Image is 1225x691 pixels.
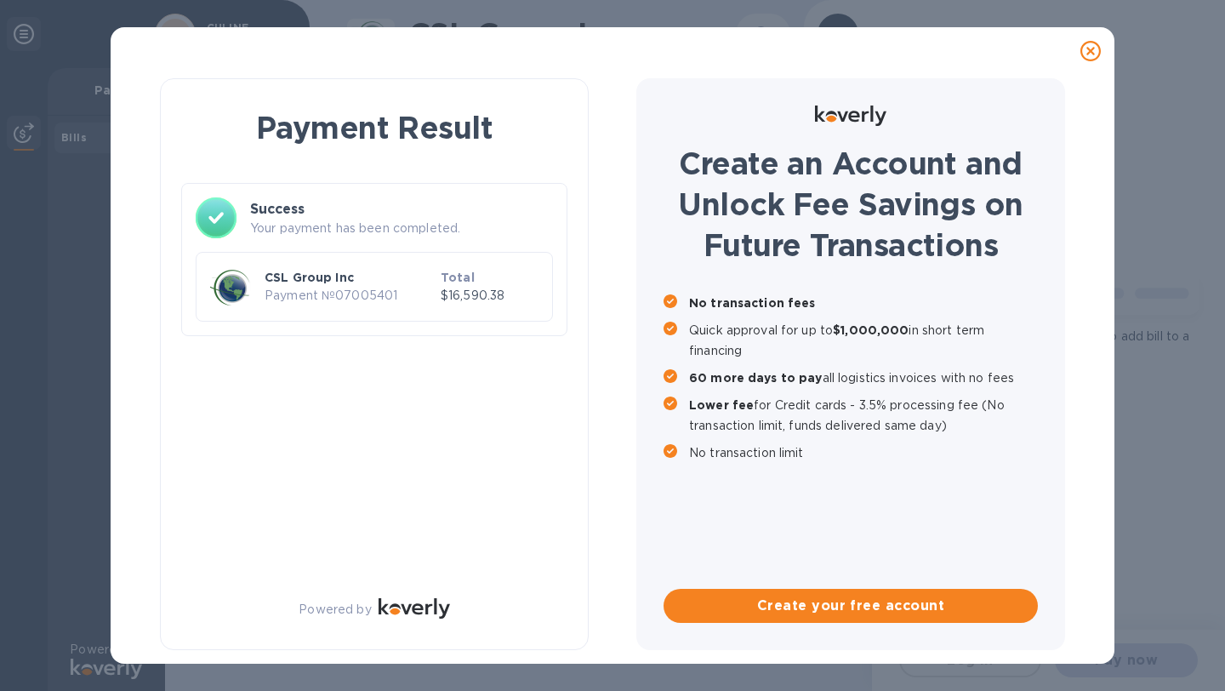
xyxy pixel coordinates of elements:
h1: Payment Result [188,106,561,149]
p: all logistics invoices with no fees [689,368,1038,388]
p: for Credit cards - 3.5% processing fee (No transaction limit, funds delivered same day) [689,395,1038,436]
img: Logo [379,598,450,619]
b: Lower fee [689,398,754,412]
p: Powered by [299,601,371,619]
p: $16,590.38 [441,287,538,305]
p: CSL Group Inc [265,269,434,286]
b: No transaction fees [689,296,816,310]
b: $1,000,000 [833,323,909,337]
p: Quick approval for up to in short term financing [689,320,1038,361]
b: 60 more days to pay [689,371,823,385]
span: Create your free account [677,596,1024,616]
p: Your payment has been completed. [250,220,553,237]
h3: Success [250,199,553,220]
button: Create your free account [664,589,1038,623]
p: No transaction limit [689,443,1038,463]
b: Total [441,271,475,284]
img: Logo [815,106,886,126]
p: Payment № 07005401 [265,287,434,305]
h1: Create an Account and Unlock Fee Savings on Future Transactions [664,143,1038,266]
